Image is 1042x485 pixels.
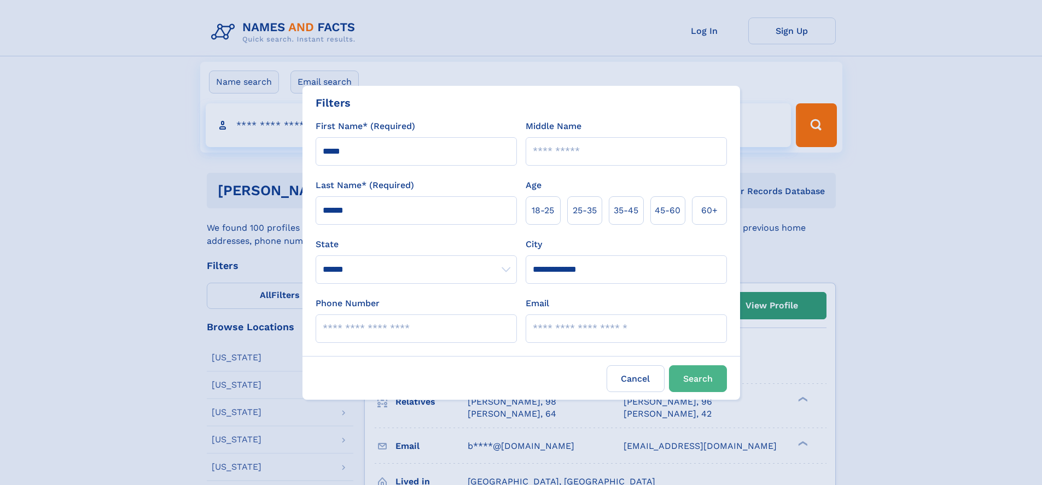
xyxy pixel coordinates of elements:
label: Phone Number [316,297,380,310]
span: 60+ [701,204,718,217]
label: Last Name* (Required) [316,179,414,192]
label: Cancel [607,365,665,392]
label: Age [526,179,542,192]
div: Filters [316,95,351,111]
label: City [526,238,542,251]
span: 18‑25 [532,204,554,217]
label: Email [526,297,549,310]
label: State [316,238,517,251]
span: 45‑60 [655,204,680,217]
label: First Name* (Required) [316,120,415,133]
label: Middle Name [526,120,581,133]
span: 35‑45 [614,204,638,217]
span: 25‑35 [573,204,597,217]
button: Search [669,365,727,392]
